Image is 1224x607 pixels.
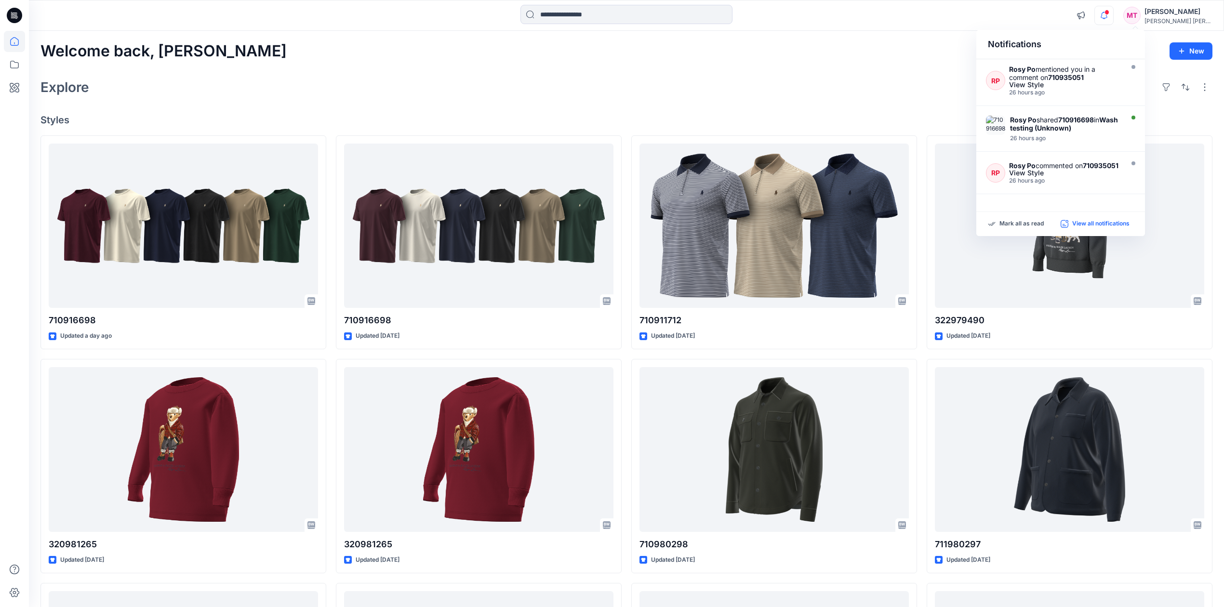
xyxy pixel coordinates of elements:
[976,30,1145,59] div: Notifications
[1009,89,1121,96] div: Tuesday, October 14, 2025 11:38
[1009,170,1121,176] div: View Style
[935,538,1204,551] p: 711980297
[1010,135,1121,142] div: Tuesday, October 14, 2025 11:37
[1009,81,1121,88] div: View Style
[60,555,104,565] p: Updated [DATE]
[1009,65,1036,73] strong: Rosy Po
[935,144,1204,308] a: 322979490
[1010,116,1037,124] strong: Rosy Po
[986,71,1005,90] div: RP
[356,555,399,565] p: Updated [DATE]
[49,538,318,551] p: 320981265
[356,331,399,341] p: Updated [DATE]
[1009,65,1121,81] div: mentioned you in a comment on
[60,331,112,341] p: Updated a day ago
[344,538,613,551] p: 320981265
[986,163,1005,183] div: RP
[1083,161,1118,170] strong: 710935051
[651,331,695,341] p: Updated [DATE]
[49,314,318,327] p: 710916698
[999,220,1044,228] p: Mark all as read
[1009,177,1121,184] div: Tuesday, October 14, 2025 11:36
[639,314,909,327] p: 710911712
[946,555,990,565] p: Updated [DATE]
[344,367,613,532] a: 320981265
[935,367,1204,532] a: 711980297
[1170,42,1212,60] button: New
[344,314,613,327] p: 710916698
[1010,116,1121,132] div: shared in
[639,367,909,532] a: 710980298
[639,538,909,551] p: 710980298
[946,331,990,341] p: Updated [DATE]
[1123,7,1141,24] div: MT
[40,114,1212,126] h4: Styles
[40,79,89,95] h2: Explore
[651,555,695,565] p: Updated [DATE]
[1144,6,1212,17] div: [PERSON_NAME]
[1009,161,1121,170] div: commented on
[49,367,318,532] a: 320981265
[639,144,909,308] a: 710911712
[935,314,1204,327] p: 322979490
[1010,116,1118,132] strong: Wash testing (Unknown)
[1144,17,1212,25] div: [PERSON_NAME] [PERSON_NAME]
[1072,220,1130,228] p: View all notifications
[986,116,1005,135] img: 710916698
[1048,73,1084,81] strong: 710935051
[49,144,318,308] a: 710916698
[344,144,613,308] a: 710916698
[1009,161,1036,170] strong: Rosy Po
[40,42,287,60] h2: Welcome back, [PERSON_NAME]
[1058,116,1094,124] strong: 710916698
